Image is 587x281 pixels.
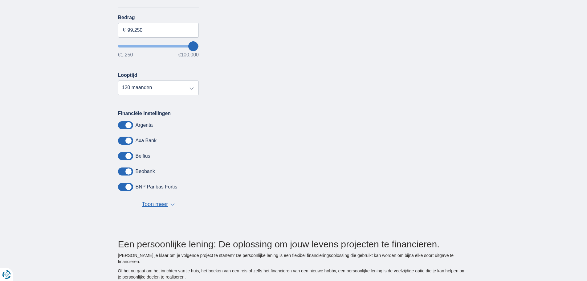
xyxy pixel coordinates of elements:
[118,52,133,57] span: €1.250
[136,169,155,174] label: Beobank
[142,200,168,209] span: Toon meer
[118,72,137,78] label: Looptijd
[136,138,157,143] label: Axa Bank
[123,27,126,34] span: €
[178,52,199,57] span: €100.000
[118,268,469,280] p: Of het nu gaat om het inrichten van je huis, het boeken van een reis of zelfs het financieren van...
[118,252,469,265] p: [PERSON_NAME] je klaar om je volgende project te starten? De persoonlijke lening is een flexibel ...
[136,184,177,190] label: BNP Paribas Fortis
[118,239,469,249] h2: Een persoonlijke lening: De oplossing om jouw levens projecten te financieren.
[118,111,171,116] label: Financiële instellingen
[118,45,199,48] input: wantToBorrow
[118,15,199,20] label: Bedrag
[136,122,153,128] label: Argenta
[136,153,150,159] label: Belfius
[140,200,177,209] button: Toon meer ▼
[170,203,175,206] span: ▼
